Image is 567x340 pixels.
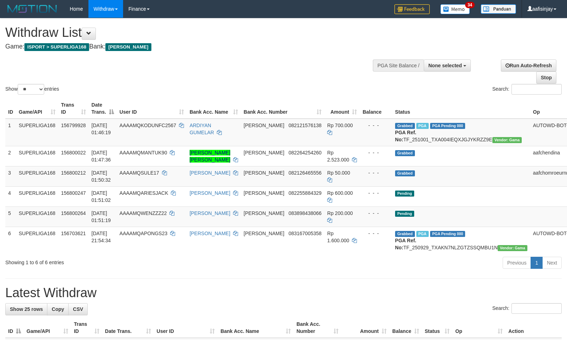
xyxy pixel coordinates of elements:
[218,318,294,338] th: Bank Acc. Name: activate to sort column ascending
[395,211,414,217] span: Pending
[244,210,284,216] span: [PERSON_NAME]
[395,191,414,197] span: Pending
[68,303,88,315] a: CSV
[244,123,284,128] span: [PERSON_NAME]
[327,123,353,128] span: Rp 700.000
[5,119,16,146] td: 1
[5,166,16,186] td: 3
[120,123,176,128] span: AAAAMQKODUNFC2567
[395,123,415,129] span: Grabbed
[5,256,231,266] div: Showing 1 to 6 of 6 entries
[452,318,505,338] th: Op: activate to sort column ascending
[5,303,47,315] a: Show 25 rows
[289,210,322,216] span: Copy 083898438066 to clipboard
[363,230,389,237] div: - - -
[244,150,284,155] span: [PERSON_NAME]
[395,170,415,176] span: Grabbed
[16,166,58,186] td: SUPERLIGA168
[492,84,562,95] label: Search:
[416,231,429,237] span: Marked by aafchhiseyha
[190,123,214,135] a: ARDIYAN GUMELAR
[424,59,471,72] button: None selected
[360,98,392,119] th: Balance
[505,318,562,338] th: Action
[154,318,218,338] th: User ID: activate to sort column ascending
[324,98,360,119] th: Amount: activate to sort column ascending
[92,210,111,223] span: [DATE] 01:51:19
[120,170,159,176] span: AAAAMQSULE17
[389,318,422,338] th: Balance: activate to sort column ascending
[428,63,462,68] span: None selected
[58,98,89,119] th: Trans ID: activate to sort column ascending
[52,306,64,312] span: Copy
[190,231,230,236] a: [PERSON_NAME]
[465,2,475,8] span: 34
[61,210,86,216] span: 156800264
[531,257,543,269] a: 1
[327,150,349,163] span: Rp 2.523.000
[120,150,167,155] span: AAAAMQMANTUK90
[61,123,86,128] span: 156799928
[5,318,24,338] th: ID: activate to sort column descending
[5,146,16,166] td: 2
[289,190,322,196] span: Copy 082255884329 to clipboard
[430,123,465,129] span: PGA Pending
[73,306,83,312] span: CSV
[5,98,16,119] th: ID
[395,150,415,156] span: Grabbed
[395,238,416,250] b: PGA Ref. No:
[244,231,284,236] span: [PERSON_NAME]
[61,170,86,176] span: 156800212
[92,231,111,243] span: [DATE] 21:54:34
[92,170,111,183] span: [DATE] 01:50:32
[190,210,230,216] a: [PERSON_NAME]
[294,318,341,338] th: Bank Acc. Number: activate to sort column ascending
[289,123,322,128] span: Copy 082121576138 to clipboard
[5,186,16,206] td: 4
[190,170,230,176] a: [PERSON_NAME]
[392,98,530,119] th: Status
[187,98,241,119] th: Bank Acc. Name: activate to sort column ascending
[341,318,389,338] th: Amount: activate to sort column ascending
[16,206,58,227] td: SUPERLIGA168
[244,170,284,176] span: [PERSON_NAME]
[542,257,562,269] a: Next
[10,306,43,312] span: Show 25 rows
[395,130,416,142] b: PGA Ref. No:
[5,227,16,254] td: 6
[190,150,230,163] a: [PERSON_NAME] [PERSON_NAME]
[5,4,59,14] img: MOTION_logo.png
[430,231,465,237] span: PGA Pending
[422,318,453,338] th: Status: activate to sort column ascending
[327,190,353,196] span: Rp 600.000
[16,227,58,254] td: SUPERLIGA168
[5,43,371,50] h4: Game: Bank:
[24,318,71,338] th: Game/API: activate to sort column ascending
[289,170,322,176] span: Copy 082126465556 to clipboard
[244,190,284,196] span: [PERSON_NAME]
[120,190,168,196] span: AAAAMQARIESJACK
[16,98,58,119] th: Game/API: activate to sort column ascending
[89,98,117,119] th: Date Trans.: activate to sort column descending
[501,59,556,72] a: Run Auto-Refresh
[327,231,349,243] span: Rp 1.600.000
[392,119,530,146] td: TF_251001_TXA004IEQXJGJYKRZZ9E
[363,189,389,197] div: - - -
[492,137,522,143] span: Vendor URL: https://trx31.1velocity.biz
[92,190,111,203] span: [DATE] 01:51:02
[61,190,86,196] span: 156800247
[117,98,187,119] th: User ID: activate to sort column ascending
[536,72,556,84] a: Stop
[16,186,58,206] td: SUPERLIGA168
[327,210,353,216] span: Rp 200.000
[105,43,151,51] span: [PERSON_NAME]
[492,303,562,314] label: Search:
[511,303,562,314] input: Search:
[481,4,516,14] img: panduan.png
[395,231,415,237] span: Grabbed
[120,231,167,236] span: AAAAMQAPONGS23
[363,122,389,129] div: - - -
[18,84,44,95] select: Showentries
[373,59,424,72] div: PGA Site Balance /
[61,150,86,155] span: 156800022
